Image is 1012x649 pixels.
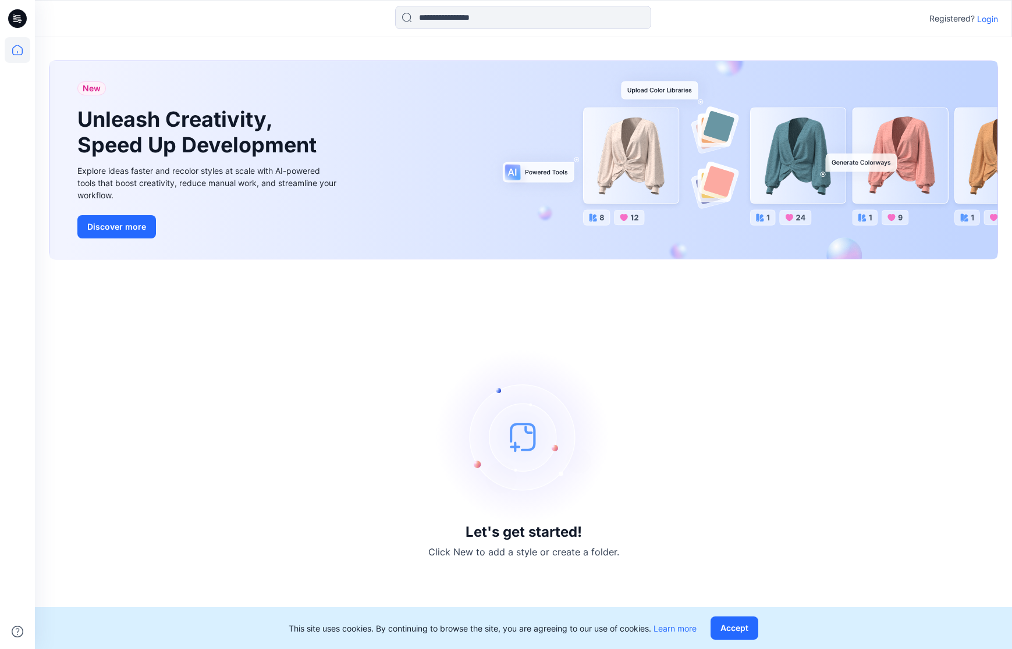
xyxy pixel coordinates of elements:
[77,165,339,201] div: Explore ideas faster and recolor styles at scale with AI-powered tools that boost creativity, red...
[929,12,975,26] p: Registered?
[977,13,998,25] p: Login
[83,81,101,95] span: New
[428,545,619,559] p: Click New to add a style or create a folder.
[77,107,322,157] h1: Unleash Creativity, Speed Up Development
[711,616,758,640] button: Accept
[654,623,697,633] a: Learn more
[77,215,156,238] button: Discover more
[466,524,582,540] h3: Let's get started!
[77,215,339,238] a: Discover more
[436,350,611,524] img: empty-state-image.svg
[289,622,697,634] p: This site uses cookies. By continuing to browse the site, you are agreeing to our use of cookies.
